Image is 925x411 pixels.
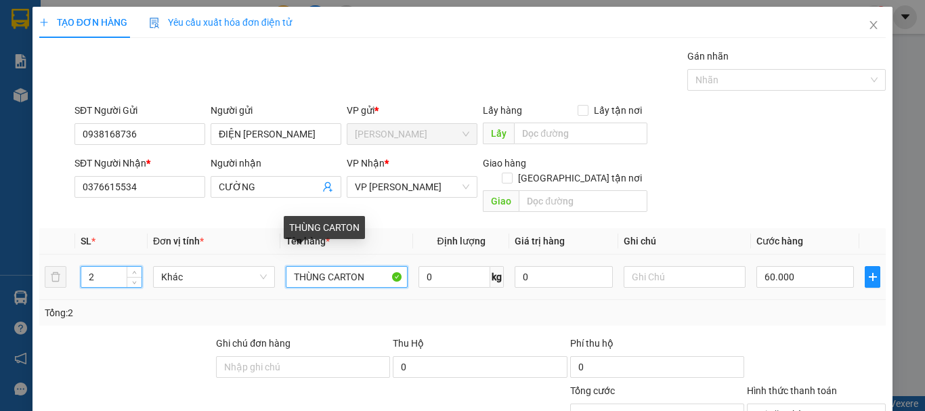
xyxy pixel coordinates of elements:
[161,267,267,287] span: Khác
[514,123,647,144] input: Dọc đường
[687,51,729,62] label: Gán nhãn
[129,44,238,60] div: PHÁT
[570,336,744,356] div: Phí thu hộ
[355,124,469,144] span: Hồ Chí Minh
[570,385,615,396] span: Tổng cước
[588,103,647,118] span: Lấy tận nơi
[865,272,880,282] span: plus
[131,278,139,286] span: down
[81,236,91,246] span: SL
[149,17,292,28] span: Yêu cầu xuất hóa đơn điện tử
[347,103,477,118] div: VP gửi
[216,338,291,349] label: Ghi chú đơn hàng
[483,158,526,169] span: Giao hàng
[284,216,365,239] div: THÙNG CARTON
[618,228,751,255] th: Ghi chú
[347,158,385,169] span: VP Nhận
[74,103,205,118] div: SĐT Người Gửi
[129,60,238,79] div: 0834033007
[483,123,514,144] span: Lấy
[490,266,504,288] span: kg
[74,156,205,171] div: SĐT Người Nhận
[12,12,120,42] div: [PERSON_NAME]
[286,266,408,288] input: VD: Bàn, Ghế
[211,156,341,171] div: Người nhận
[129,12,238,44] div: VP [PERSON_NAME]
[153,236,204,246] span: Đơn vị tính
[747,385,837,396] label: Hình thức thanh toán
[45,266,66,288] button: delete
[39,17,127,28] span: TẠO ĐƠN HÀNG
[483,190,519,212] span: Giao
[45,305,358,320] div: Tổng: 2
[756,236,803,246] span: Cước hàng
[519,190,647,212] input: Dọc đường
[355,177,469,197] span: VP Phan Rang
[127,267,142,277] span: Increase Value
[211,103,341,118] div: Người gửi
[868,20,879,30] span: close
[483,105,522,116] span: Lấy hàng
[39,18,49,27] span: plus
[216,356,390,378] input: Ghi chú đơn hàng
[149,18,160,28] img: icon
[127,277,142,287] span: Decrease Value
[12,58,120,77] div: 0962713913
[865,266,880,288] button: plus
[12,42,120,58] div: THOA
[515,266,612,288] input: 0
[624,266,746,288] input: Ghi Chú
[322,181,333,192] span: user-add
[855,7,892,45] button: Close
[12,12,33,26] span: Gửi:
[393,338,424,349] span: Thu Hộ
[513,171,647,186] span: [GEOGRAPHIC_DATA] tận nơi
[515,236,565,246] span: Giá trị hàng
[437,236,485,246] span: Định lượng
[131,269,139,277] span: up
[129,13,162,27] span: Nhận:
[127,87,144,102] span: CC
